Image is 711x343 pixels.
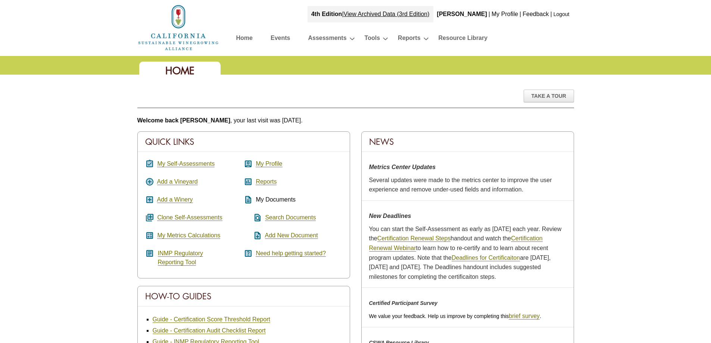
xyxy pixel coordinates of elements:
a: View Archived Data (3rd Edition) [344,11,430,17]
a: Deadlines for Certificaiton [452,255,520,261]
p: , your last visit was [DATE]. [137,116,574,125]
div: | [488,6,491,22]
i: assignment_turned_in [145,159,154,168]
a: INMP RegulatoryReporting Tool [158,250,203,266]
span: Several updates were made to the metrics center to improve the user experience and remove under-u... [369,177,552,193]
a: Logout [553,11,570,17]
a: My Profile [492,11,518,17]
strong: New Deadlines [369,213,411,219]
i: article [145,249,154,258]
a: Reports [398,33,420,46]
a: Events [271,33,290,46]
strong: 4th Edition [311,11,342,17]
div: Quick Links [138,132,350,152]
a: My Metrics Calculations [157,232,220,239]
a: My Self-Assessments [157,160,215,167]
a: Add New Document [265,232,318,239]
i: add_box [145,195,154,204]
i: description [244,195,253,204]
a: Add a Vineyard [157,178,198,185]
span: My Documents [256,196,296,203]
i: help_center [244,249,253,258]
i: note_add [244,231,262,240]
div: | [519,6,522,22]
strong: Metrics Center Updates [369,164,436,170]
span: We value your feedback. Help us improve by completing this . [369,313,541,319]
i: queue [145,213,154,222]
i: add_circle [145,177,154,186]
a: Reports [256,178,277,185]
div: News [362,132,574,152]
em: Certified Participant Survey [369,300,438,306]
a: Certification Renewal Steps [377,235,451,242]
b: [PERSON_NAME] [437,11,487,17]
span: Home [165,64,194,77]
a: Resource Library [439,33,488,46]
div: | [308,6,433,22]
i: calculate [145,231,154,240]
a: Guide - Certification Audit Checklist Report [153,327,266,334]
img: logo_cswa2x.png [137,4,219,52]
div: Take A Tour [524,90,574,102]
div: | [550,6,553,22]
a: My Profile [256,160,282,167]
i: account_box [244,159,253,168]
a: Home [137,24,219,30]
a: brief survey [509,313,540,319]
a: Guide - Certification Score Threshold Report [153,316,270,323]
a: Search Documents [265,214,316,221]
a: Feedback [523,11,549,17]
a: Need help getting started? [256,250,326,257]
a: Tools [365,33,380,46]
i: assessment [244,177,253,186]
b: Welcome back [PERSON_NAME] [137,117,231,124]
a: Clone Self-Assessments [157,214,222,221]
i: find_in_page [244,213,262,222]
a: Certification Renewal Webinar [369,235,543,252]
a: Home [236,33,253,46]
p: You can start the Self-Assessment as early as [DATE] each year. Review the handout and watch the ... [369,224,566,282]
div: How-To Guides [138,286,350,306]
a: Assessments [308,33,346,46]
a: Add a Winery [157,196,193,203]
